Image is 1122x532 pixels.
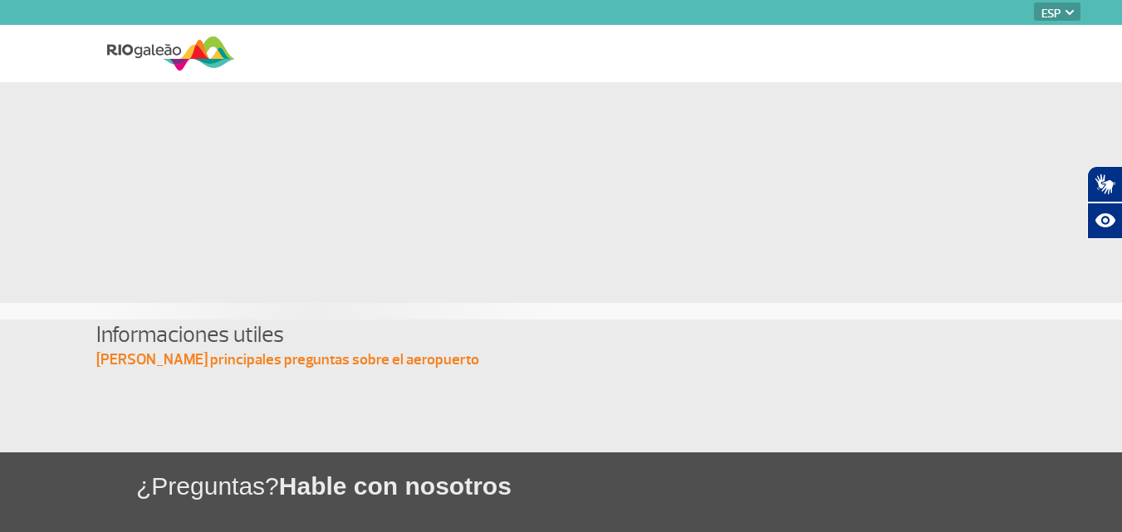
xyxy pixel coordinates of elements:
[96,350,1026,370] p: [PERSON_NAME] principales preguntas sobre el aeropuerto
[136,469,1122,503] h1: ¿Preguntas?
[279,472,512,500] span: Hable con nosotros
[1087,166,1122,239] div: Plugin de acessibilidade da Hand Talk.
[96,320,1026,350] h4: Informaciones utiles
[1087,203,1122,239] button: Abrir recursos assistivos.
[1087,166,1122,203] button: Abrir tradutor de língua de sinais.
